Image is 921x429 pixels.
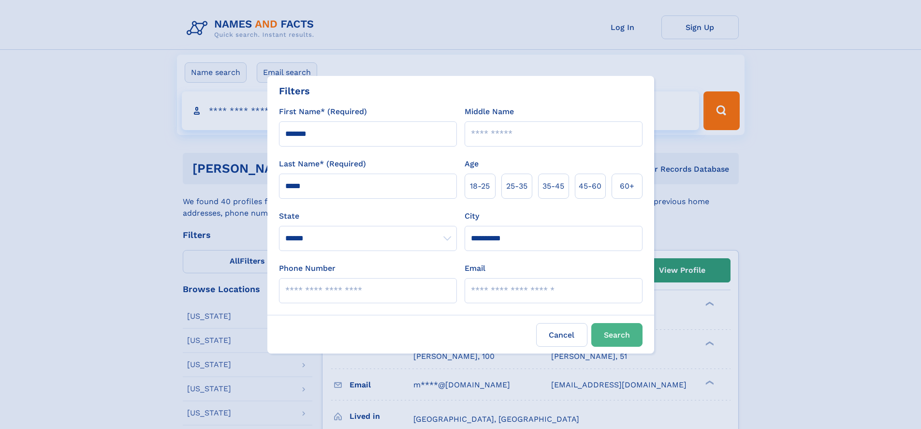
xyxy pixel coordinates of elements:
[279,210,457,222] label: State
[536,323,587,347] label: Cancel
[542,180,564,192] span: 35‑45
[465,106,514,118] label: Middle Name
[470,180,490,192] span: 18‑25
[279,106,367,118] label: First Name* (Required)
[591,323,643,347] button: Search
[465,158,479,170] label: Age
[279,263,336,274] label: Phone Number
[279,158,366,170] label: Last Name* (Required)
[465,210,479,222] label: City
[465,263,485,274] label: Email
[579,180,601,192] span: 45‑60
[620,180,634,192] span: 60+
[279,84,310,98] div: Filters
[506,180,527,192] span: 25‑35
